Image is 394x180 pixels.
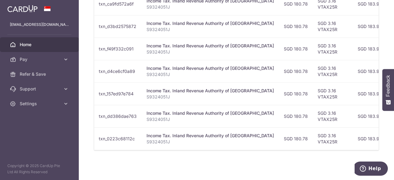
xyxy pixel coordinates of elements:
[313,105,353,127] td: SGD 3.16 VTAX25R
[353,60,390,82] td: SGD 183.94
[355,162,388,177] iframe: Opens a widget where you can find more information
[147,88,274,94] div: Income Tax. Inland Revenue Authority of [GEOGRAPHIC_DATA]
[147,43,274,49] div: Income Tax. Inland Revenue Authority of [GEOGRAPHIC_DATA]
[94,127,142,150] td: txn_0223c68112c
[279,105,313,127] td: SGD 180.78
[313,15,353,38] td: SGD 3.16 VTAX25R
[147,139,274,145] p: S9324051J
[353,15,390,38] td: SGD 183.94
[279,60,313,82] td: SGD 180.78
[94,38,142,60] td: txn_f49f332c091
[147,49,274,55] p: S9324051J
[20,101,60,107] span: Settings
[147,116,274,122] p: S9324051J
[94,82,142,105] td: txn_157ed97e784
[279,82,313,105] td: SGD 180.78
[7,5,38,12] img: CardUp
[147,110,274,116] div: Income Tax. Inland Revenue Authority of [GEOGRAPHIC_DATA]
[94,60,142,82] td: txn_d4ce6cf0a89
[20,86,60,92] span: Support
[147,4,274,10] p: S9324051J
[147,20,274,26] div: Income Tax. Inland Revenue Authority of [GEOGRAPHIC_DATA]
[313,127,353,150] td: SGD 3.16 VTAX25R
[279,127,313,150] td: SGD 180.78
[279,38,313,60] td: SGD 180.78
[20,71,60,77] span: Refer & Save
[94,105,142,127] td: txn_dd386dae763
[385,75,391,97] span: Feedback
[20,42,60,48] span: Home
[94,15,142,38] td: txn_d3bd2575872
[313,60,353,82] td: SGD 3.16 VTAX25R
[147,94,274,100] p: S9324051J
[147,71,274,78] p: S9324051J
[20,56,60,62] span: Pay
[147,133,274,139] div: Income Tax. Inland Revenue Authority of [GEOGRAPHIC_DATA]
[279,15,313,38] td: SGD 180.78
[353,82,390,105] td: SGD 183.94
[353,38,390,60] td: SGD 183.94
[313,38,353,60] td: SGD 3.16 VTAX25R
[313,82,353,105] td: SGD 3.16 VTAX25R
[382,69,394,111] button: Feedback - Show survey
[353,105,390,127] td: SGD 183.94
[353,127,390,150] td: SGD 183.94
[10,22,69,28] p: [EMAIL_ADDRESS][DOMAIN_NAME]
[147,65,274,71] div: Income Tax. Inland Revenue Authority of [GEOGRAPHIC_DATA]
[147,26,274,33] p: S9324051J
